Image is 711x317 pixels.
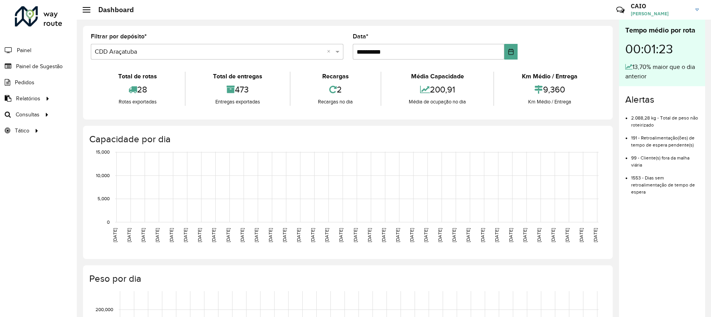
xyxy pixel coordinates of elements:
span: Painel [17,46,31,54]
text: [DATE] [324,228,329,242]
text: [DATE] [226,228,231,242]
text: [DATE] [240,228,245,242]
text: [DATE] [353,228,358,242]
text: 5,000 [97,196,110,201]
text: [DATE] [451,228,457,242]
text: [DATE] [155,228,160,242]
text: [DATE] [423,228,428,242]
text: [DATE] [254,228,259,242]
label: Data [353,32,368,41]
text: [DATE] [409,228,414,242]
text: [DATE] [282,228,287,242]
text: [DATE] [508,228,513,242]
div: 473 [188,81,288,98]
text: [DATE] [593,228,598,242]
text: [DATE] [480,228,485,242]
text: [DATE] [381,228,386,242]
div: 00:01:23 [625,36,699,62]
li: 1553 - Dias sem retroalimentação de tempo de espera [631,168,699,196]
text: [DATE] [565,228,570,242]
text: [DATE] [169,228,174,242]
text: 10,000 [96,173,110,178]
text: [DATE] [141,228,146,242]
div: Críticas? Dúvidas? Elogios? Sugestões? Entre em contato conosco! [523,2,605,24]
div: Total de entregas [188,72,288,81]
button: Choose Date [504,44,518,60]
div: 200,91 [383,81,492,98]
text: [DATE] [310,228,315,242]
div: Total de rotas [93,72,183,81]
div: Tempo médio por rota [625,25,699,36]
div: Km Médio / Entrega [496,72,603,81]
text: [DATE] [126,228,132,242]
text: [DATE] [522,228,527,242]
div: Entregas exportadas [188,98,288,106]
h4: Peso por dia [89,273,605,284]
span: Tático [15,127,29,135]
div: 28 [93,81,183,98]
li: 99 - Cliente(s) fora da malha viária [631,149,699,168]
text: [DATE] [367,228,372,242]
text: [DATE] [437,228,442,242]
span: Consultas [16,110,40,119]
text: [DATE] [296,228,301,242]
div: 9,360 [496,81,603,98]
text: [DATE] [211,228,216,242]
text: [DATE] [338,228,343,242]
div: Recargas [292,72,379,81]
div: Recargas no dia [292,98,379,106]
text: [DATE] [112,228,117,242]
h2: Dashboard [90,5,134,14]
span: [PERSON_NAME] [631,10,689,17]
text: [DATE] [550,228,556,242]
label: Filtrar por depósito [91,32,147,41]
text: [DATE] [197,228,202,242]
span: Pedidos [15,78,34,87]
span: Painel de Sugestão [16,62,63,71]
li: 2.088,28 kg - Total de peso não roteirizado [631,109,699,129]
text: 200,000 [96,307,113,312]
text: [DATE] [536,228,541,242]
text: [DATE] [579,228,584,242]
text: [DATE] [268,228,273,242]
text: 0 [107,219,110,225]
span: Relatórios [16,94,40,103]
li: 191 - Retroalimentação(ões) de tempo de espera pendente(s) [631,129,699,149]
a: Contato Rápido [612,2,629,18]
text: [DATE] [494,228,499,242]
text: [DATE] [466,228,471,242]
text: [DATE] [183,228,188,242]
div: Km Médio / Entrega [496,98,603,106]
div: Média Capacidade [383,72,492,81]
h4: Capacidade por dia [89,134,605,145]
div: 13,70% maior que o dia anterior [625,62,699,81]
div: 2 [292,81,379,98]
h4: Alertas [625,94,699,105]
div: Rotas exportadas [93,98,183,106]
h3: CAIO [631,2,689,10]
span: Clear all [327,47,334,56]
div: Média de ocupação no dia [383,98,492,106]
text: 15,000 [96,150,110,155]
text: [DATE] [395,228,400,242]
